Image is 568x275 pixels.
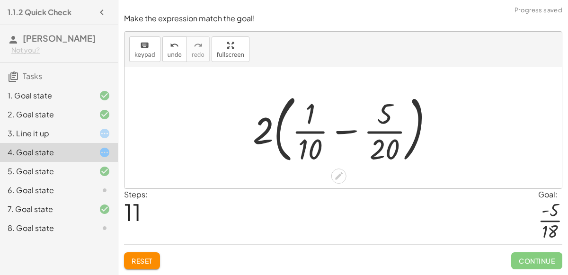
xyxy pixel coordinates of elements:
[8,185,84,196] div: 6. Goal state
[99,185,110,196] i: Task not started.
[124,252,160,269] button: Reset
[162,36,187,62] button: undoundo
[8,147,84,158] div: 4. Goal state
[99,222,110,234] i: Task not started.
[11,45,110,55] div: Not you?
[23,71,42,81] span: Tasks
[124,13,562,24] p: Make the expression match the goal!
[99,147,110,158] i: Task started.
[99,166,110,177] i: Task finished and correct.
[8,128,84,139] div: 3. Line it up
[217,52,244,58] span: fullscreen
[212,36,249,62] button: fullscreen
[132,257,152,265] span: Reset
[194,40,203,51] i: redo
[8,90,84,101] div: 1. Goal state
[99,128,110,139] i: Task started.
[129,36,160,62] button: keyboardkeypad
[168,52,182,58] span: undo
[538,189,562,200] div: Goal:
[8,166,84,177] div: 5. Goal state
[186,36,210,62] button: redoredo
[99,90,110,101] i: Task finished and correct.
[515,6,562,15] span: Progress saved
[170,40,179,51] i: undo
[23,33,96,44] span: [PERSON_NAME]
[124,197,141,226] span: 11
[99,204,110,215] i: Task finished and correct.
[124,189,148,199] label: Steps:
[8,109,84,120] div: 2. Goal state
[8,204,84,215] div: 7. Goal state
[8,7,71,18] h4: 1.1.2 Quick Check
[331,169,346,184] div: Edit math
[134,52,155,58] span: keypad
[192,52,204,58] span: redo
[8,222,84,234] div: 8. Goal state
[140,40,149,51] i: keyboard
[99,109,110,120] i: Task finished and correct.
